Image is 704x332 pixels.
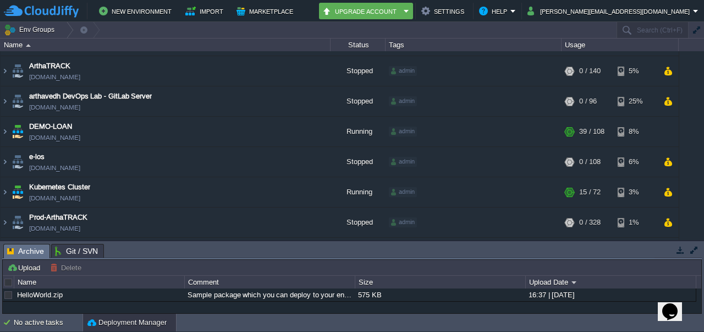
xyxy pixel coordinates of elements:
img: AMDAwAAAACH5BAEAAAAALAAAAAABAAEAAAICRAEAOw== [1,177,9,207]
div: Running [331,177,386,207]
button: Delete [50,263,85,273]
img: AMDAwAAAACH5BAEAAAAALAAAAAABAAEAAAICRAEAOw== [10,147,25,177]
iframe: chat widget [658,288,693,321]
button: Settings [421,4,468,18]
div: 3% [618,238,653,268]
div: admin [389,127,417,137]
a: [DOMAIN_NAME] [29,223,80,234]
a: e-los [29,151,45,162]
div: No active tasks [14,314,82,331]
a: ArthaTRACK [29,61,70,72]
div: Running [331,117,386,146]
div: Stopped [331,147,386,177]
button: Deployment Manager [87,317,167,328]
img: AMDAwAAAACH5BAEAAAAALAAAAAABAAEAAAICRAEAOw== [1,86,9,116]
div: Status [331,39,385,51]
img: AMDAwAAAACH5BAEAAAAALAAAAAABAAEAAAICRAEAOw== [1,147,9,177]
a: [DOMAIN_NAME] [29,162,80,173]
div: 8% [618,117,653,146]
div: admin [389,96,417,106]
button: Upgrade Account [322,4,400,18]
div: Usage [562,39,678,51]
a: [DOMAIN_NAME] [29,193,80,204]
img: AMDAwAAAACH5BAEAAAAALAAAAAABAAEAAAICRAEAOw== [10,177,25,207]
a: [DOMAIN_NAME] [29,72,80,83]
div: 15 / 72 [579,177,601,207]
img: AMDAwAAAACH5BAEAAAAALAAAAAABAAEAAAICRAEAOw== [1,208,9,237]
div: Comment [185,276,355,289]
a: arthavedh DevOps Lab - GitLab Server [29,91,152,102]
div: 1% [618,208,653,237]
div: admin [389,187,417,197]
img: CloudJiffy [4,4,79,18]
div: Tags [386,39,561,51]
div: Name [15,276,184,289]
a: Prod-ArthaTRACK [29,212,87,223]
div: 0 / 328 [579,208,601,237]
div: 0 / 140 [579,56,601,86]
button: Help [479,4,510,18]
div: 0 / 108 [579,147,601,177]
div: admin [389,66,417,76]
span: Git / SVN [55,244,98,258]
span: Archive [7,244,44,258]
img: AMDAwAAAACH5BAEAAAAALAAAAAABAAEAAAICRAEAOw== [10,86,25,116]
a: DEMO-LOAN [29,121,72,132]
a: [DOMAIN_NAME] [29,102,80,113]
div: Size [356,276,525,289]
button: Import [185,4,227,18]
button: Upload [7,263,43,273]
div: admin [389,217,417,227]
a: Kubernetes Cluster [29,182,90,193]
img: AMDAwAAAACH5BAEAAAAALAAAAAABAAEAAAICRAEAOw== [1,56,9,86]
img: AMDAwAAAACH5BAEAAAAALAAAAAABAAEAAAICRAEAOw== [10,56,25,86]
div: 0 / 96 [579,86,597,116]
img: AMDAwAAAACH5BAEAAAAALAAAAAABAAEAAAICRAEAOw== [10,117,25,146]
button: New Environment [99,4,175,18]
div: 3% [618,177,653,207]
div: Upload Date [526,276,696,289]
img: AMDAwAAAACH5BAEAAAAALAAAAAABAAEAAAICRAEAOw== [1,238,9,268]
a: HelloWorld.zip [17,291,63,299]
div: 5% [618,56,653,86]
div: 16:37 | [DATE] [526,289,695,301]
div: 575 KB [355,289,525,301]
img: AMDAwAAAACH5BAEAAAAALAAAAAABAAEAAAICRAEAOw== [26,44,31,47]
div: Running [331,238,386,268]
div: 39 / 108 [579,117,604,146]
img: AMDAwAAAACH5BAEAAAAALAAAAAABAAEAAAICRAEAOw== [1,117,9,146]
div: Stopped [331,56,386,86]
div: admin [389,157,417,167]
div: Name [1,39,330,51]
button: Marketplace [237,4,296,18]
div: Sample package which you can deploy to your environment. Feel free to delete and upload a package... [185,289,354,301]
img: AMDAwAAAACH5BAEAAAAALAAAAAABAAEAAAICRAEAOw== [10,208,25,237]
button: Env Groups [4,22,58,37]
a: [DOMAIN_NAME] [29,132,80,143]
img: AMDAwAAAACH5BAEAAAAALAAAAAABAAEAAAICRAEAOw== [10,238,25,268]
div: 25 / 172 [579,238,604,268]
div: Stopped [331,86,386,116]
div: Stopped [331,208,386,237]
button: [PERSON_NAME][EMAIL_ADDRESS][DOMAIN_NAME] [527,4,693,18]
div: 25% [618,86,653,116]
div: 6% [618,147,653,177]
